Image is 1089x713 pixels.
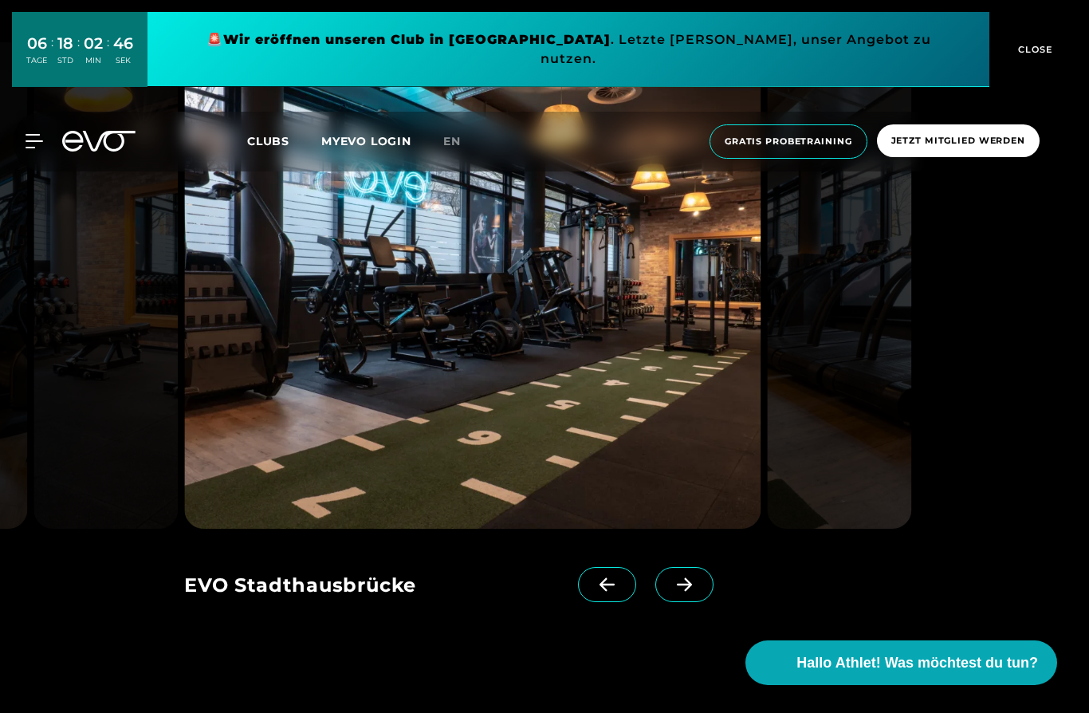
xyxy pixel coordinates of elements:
[443,132,480,151] a: en
[767,42,911,529] img: evofitness
[84,55,103,66] div: MIN
[872,124,1044,159] a: Jetzt Mitglied werden
[107,33,109,76] div: :
[725,135,852,148] span: Gratis Probetraining
[77,33,80,76] div: :
[113,55,133,66] div: SEK
[247,134,289,148] span: Clubs
[705,124,872,159] a: Gratis Probetraining
[796,652,1038,674] span: Hallo Athlet! Was möchtest du tun?
[26,32,47,55] div: 06
[443,134,461,148] span: en
[33,42,178,529] img: evofitness
[321,134,411,148] a: MYEVO LOGIN
[84,32,103,55] div: 02
[247,133,321,148] a: Clubs
[184,42,761,529] img: evofitness
[989,12,1077,87] button: CLOSE
[113,32,133,55] div: 46
[1014,42,1053,57] span: CLOSE
[26,55,47,66] div: TAGE
[57,32,73,55] div: 18
[745,640,1057,685] button: Hallo Athlet! Was möchtest du tun?
[891,134,1025,148] span: Jetzt Mitglied werden
[51,33,53,76] div: :
[57,55,73,66] div: STD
